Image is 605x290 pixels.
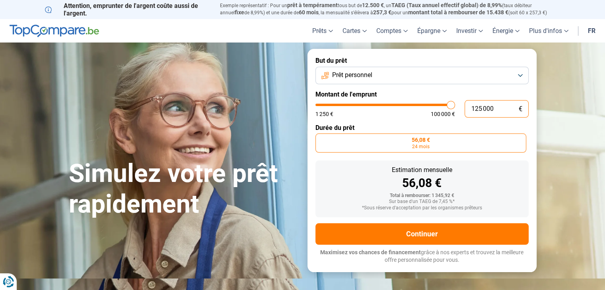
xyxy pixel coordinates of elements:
span: 1 250 € [315,111,333,117]
label: Montant de l'emprunt [315,91,529,98]
span: 56,08 € [412,137,430,143]
img: TopCompare [10,25,99,37]
a: Prêts [307,19,338,43]
a: Plus d'infos [524,19,573,43]
button: Continuer [315,223,529,245]
button: Prêt personnel [315,67,529,84]
span: 257,3 € [373,9,391,15]
p: grâce à nos experts et trouvez la meilleure offre personnalisée pour vous. [315,249,529,264]
span: 24 mois [412,144,430,149]
div: Total à rembourser: 1 345,92 € [322,193,522,199]
p: Exemple représentatif : Pour un tous but de , un (taux débiteur annuel de 8,99%) et une durée de ... [220,2,560,16]
label: Durée du prêt [315,124,529,131]
h1: Simulez votre prêt rapidement [69,159,298,220]
a: Cartes [338,19,372,43]
span: prêt à tempérament [287,2,338,8]
div: *Sous réserve d'acceptation par les organismes prêteurs [322,205,522,211]
div: Estimation mensuelle [322,167,522,173]
a: fr [583,19,600,43]
p: Attention, emprunter de l'argent coûte aussi de l'argent. [45,2,210,17]
span: fixe [235,9,244,15]
div: 56,08 € [322,177,522,189]
span: 12.500 € [362,2,384,8]
a: Épargne [412,19,451,43]
span: Prêt personnel [332,71,372,79]
span: 60 mois [299,9,319,15]
span: Maximisez vos chances de financement [320,249,421,255]
span: € [519,106,522,112]
div: Sur base d'un TAEG de 7,45 %* [322,199,522,205]
a: Comptes [372,19,412,43]
span: TAEG (Taux annuel effectif global) de 8,99% [391,2,502,8]
span: 100 000 € [431,111,455,117]
span: montant total à rembourser de 15.438 € [408,9,508,15]
a: Investir [451,19,488,43]
a: Énergie [488,19,524,43]
label: But du prêt [315,57,529,64]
